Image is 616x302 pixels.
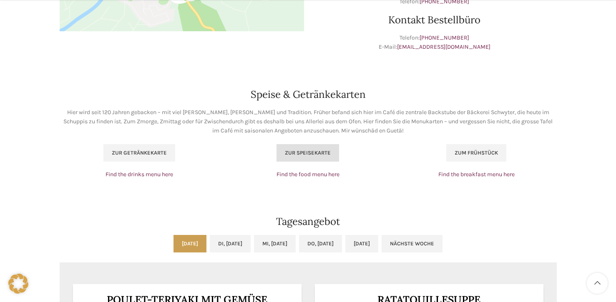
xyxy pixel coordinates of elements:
a: [PHONE_NUMBER] [420,34,469,41]
a: Scroll to top button [587,273,608,294]
h2: Kontakt Bestellbüro [312,15,557,25]
a: [DATE] [173,235,206,252]
a: [DATE] [345,235,378,252]
a: Find the breakfast menu here [438,171,515,178]
span: Zum Frühstück [455,150,498,156]
a: [EMAIL_ADDRESS][DOMAIN_NAME] [397,43,490,50]
a: Di, [DATE] [210,235,251,252]
a: Zur Speisekarte [277,144,339,162]
span: Zur Speisekarte [285,150,331,156]
h2: Speise & Getränkekarten [60,90,557,100]
a: Nächste Woche [382,235,443,252]
p: Telefon: E-Mail: [312,33,557,52]
p: Hier wird seit 120 Jahren gebacken – mit viel [PERSON_NAME], [PERSON_NAME] und Tradition. Früher ... [60,108,557,136]
h2: Tagesangebot [60,217,557,227]
a: Mi, [DATE] [254,235,296,252]
a: Find the food menu here [277,171,339,178]
a: Do, [DATE] [299,235,342,252]
span: Zur Getränkekarte [112,150,167,156]
a: Zum Frühstück [446,144,506,162]
a: Find the drinks menu here [106,171,173,178]
a: Zur Getränkekarte [103,144,175,162]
